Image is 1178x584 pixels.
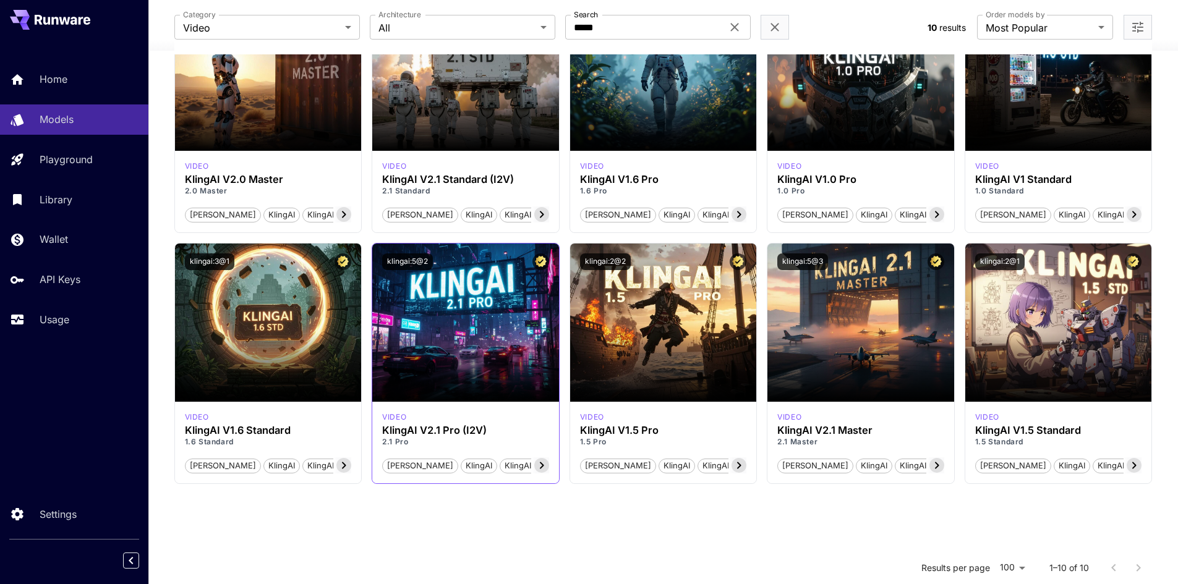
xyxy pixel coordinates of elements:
h3: KlingAI V2.1 Master [777,425,944,436]
span: All [378,20,536,35]
span: [PERSON_NAME] [186,460,260,472]
button: klingai:3@1 [185,253,234,270]
button: KlingAI [263,457,300,473]
span: KlingAI [856,209,892,221]
span: [PERSON_NAME] [778,209,853,221]
div: KlingAI V2.1 Pro (I2V) [382,425,549,436]
p: Settings [40,507,77,522]
button: KlingAI [1054,457,1090,473]
p: API Keys [40,272,80,287]
button: KlingAI v1.0 [1093,206,1148,222]
div: klingai_2_1_std [382,161,406,172]
button: KlingAI [1054,206,1090,222]
p: Playground [40,152,93,167]
button: klingai:2@1 [975,253,1025,270]
button: Clear filters (1) [767,20,782,35]
button: KlingAI v1.6 [698,206,753,222]
h3: KlingAI V2.1 Standard (I2V) [382,174,549,185]
button: KlingAI [263,206,300,222]
p: video [382,161,406,172]
button: Certified Model – Vetted for best performance and includes a commercial license. [335,253,351,270]
button: KlingAI v1.6 [302,457,357,473]
p: 1–10 of 10 [1049,562,1089,574]
div: KlingAI V1.5 Standard [975,425,1142,436]
span: KlingAI v2.1 [500,209,553,221]
span: results [939,22,966,33]
p: Models [40,112,74,127]
p: video [777,161,801,172]
label: Order models by [986,9,1044,20]
button: Certified Model – Vetted for best performance and includes a commercial license. [928,253,944,270]
h3: KlingAI V2.0 Master [185,174,352,185]
button: KlingAI v2.1 [500,457,554,473]
button: Open more filters [1130,20,1145,35]
p: video [580,412,604,423]
h3: KlingAI V1.0 Pro [777,174,944,185]
p: video [382,412,406,423]
h3: KlingAI V1.6 Standard [185,425,352,436]
span: [PERSON_NAME] [383,460,458,472]
div: klingai_2_0_master [185,161,209,172]
span: KlingAI [1054,460,1090,472]
span: [PERSON_NAME] [581,209,655,221]
button: KlingAI [461,457,497,473]
button: KlingAI [856,206,892,222]
button: Certified Model – Vetted for best performance and includes a commercial license. [532,253,549,270]
span: KlingAI [461,460,497,472]
p: 1.6 Standard [185,436,352,447]
span: [PERSON_NAME] [976,460,1051,472]
button: klingai:2@2 [580,253,631,270]
button: KlingAI [659,206,695,222]
button: klingai:5@2 [382,253,433,270]
h3: KlingAI V1.6 Pro [580,174,747,185]
p: video [580,161,604,172]
div: klingai_1_5_pro [580,412,604,423]
button: KlingAI v2.1 [500,206,554,222]
button: [PERSON_NAME] [382,206,458,222]
button: KlingAI v1.5 [1093,457,1148,473]
button: [PERSON_NAME] [777,457,853,473]
span: KlingAI [659,460,694,472]
p: video [185,161,209,172]
span: KlingAI v1.5 [698,460,752,472]
button: KlingAI v2.1 [302,206,357,222]
button: KlingAI [659,457,695,473]
button: [PERSON_NAME] [185,206,261,222]
span: [PERSON_NAME] [976,209,1051,221]
button: [PERSON_NAME] [580,206,656,222]
label: Architecture [378,9,420,20]
span: KlingAI v1.6 [698,209,752,221]
span: KlingAI v2.1 [303,209,356,221]
button: Collapse sidebar [123,552,139,569]
button: KlingAI v2.0 [895,457,952,473]
span: [PERSON_NAME] [186,209,260,221]
div: 100 [995,559,1030,577]
p: 1.5 Pro [580,436,747,447]
button: KlingAI v1.0 [895,206,950,222]
p: 1.0 Standard [975,185,1142,197]
span: KlingAI [856,460,892,472]
div: Collapse sidebar [132,549,148,572]
span: Video [183,20,340,35]
button: [PERSON_NAME] [185,457,261,473]
div: klingai_1_0_std [975,161,999,172]
p: Usage [40,312,69,327]
button: [PERSON_NAME] [975,206,1051,222]
button: Certified Model – Vetted for best performance and includes a commercial license. [730,253,746,270]
p: video [185,412,209,423]
span: KlingAI [264,209,299,221]
button: KlingAI [461,206,497,222]
div: klingai_1_6_std [185,412,209,423]
p: 2.0 Master [185,185,352,197]
p: 1.6 Pro [580,185,747,197]
p: video [975,412,999,423]
button: [PERSON_NAME] [382,457,458,473]
span: [PERSON_NAME] [383,209,458,221]
div: klingai_1_6_pro [580,161,604,172]
button: [PERSON_NAME] [777,206,853,222]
